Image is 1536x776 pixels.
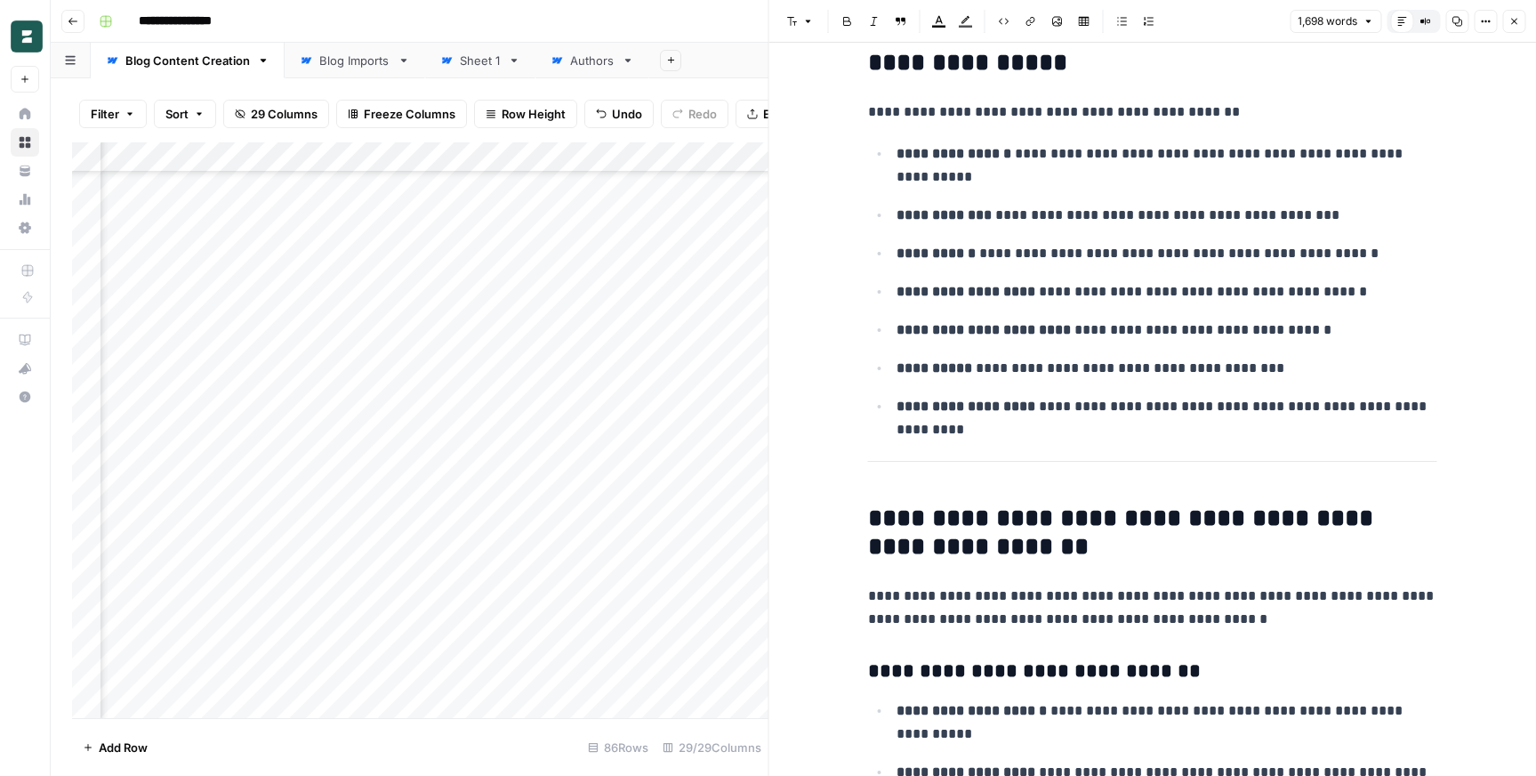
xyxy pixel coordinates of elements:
div: What's new? [12,355,38,382]
a: Browse [11,128,39,157]
div: Blog Imports [319,52,390,69]
span: 1,698 words [1298,13,1357,29]
a: Authors [535,43,649,78]
a: Home [11,100,39,128]
button: Undo [584,100,654,128]
div: Authors [570,52,615,69]
button: Redo [661,100,728,128]
span: Row Height [502,105,566,123]
span: Freeze Columns [364,105,455,123]
a: Blog Imports [285,43,425,78]
button: 1,698 words [1290,10,1381,33]
a: Blog Content Creation [91,43,285,78]
span: 29 Columns [251,105,318,123]
button: 29 Columns [223,100,329,128]
span: Filter [91,105,119,123]
img: Borderless Logo [11,20,43,53]
span: Undo [612,105,642,123]
a: Usage [11,185,39,214]
button: Filter [79,100,147,128]
button: Workspace: Borderless [11,14,39,59]
div: 29/29 Columns [655,733,768,762]
button: Help + Support [11,383,39,411]
span: Add Row [99,739,148,756]
a: Sheet 1 [425,43,535,78]
div: Blog Content Creation [125,52,250,69]
button: Freeze Columns [336,100,467,128]
button: Sort [154,100,216,128]
div: Sheet 1 [460,52,501,69]
button: Add Row [72,733,158,762]
a: Your Data [11,157,39,185]
span: Sort [165,105,189,123]
button: Export CSV [736,100,838,128]
button: Row Height [474,100,577,128]
button: What's new? [11,354,39,383]
a: AirOps Academy [11,326,39,354]
div: 86 Rows [581,733,655,762]
a: Settings [11,214,39,242]
span: Redo [688,105,717,123]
